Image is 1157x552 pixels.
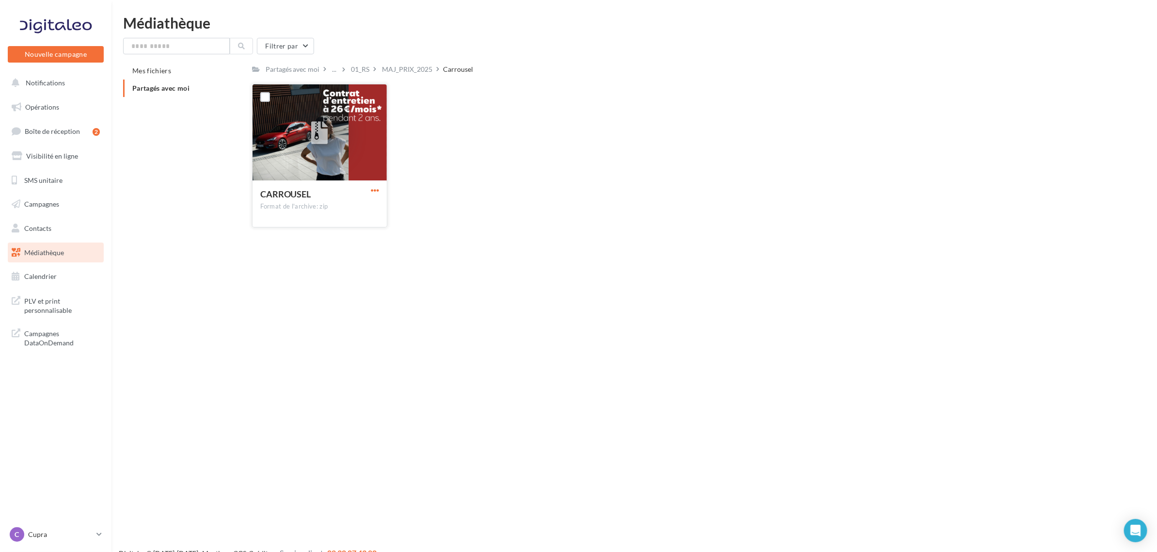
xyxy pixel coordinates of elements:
[6,170,106,191] a: SMS unitaire
[1124,519,1147,542] div: Open Intercom Messenger
[6,243,106,263] a: Médiathèque
[25,127,80,135] span: Boîte de réception
[331,63,339,76] div: ...
[6,323,106,352] a: Campagnes DataOnDemand
[24,200,59,208] span: Campagnes
[132,84,190,92] span: Partagés avec moi
[24,248,64,257] span: Médiathèque
[260,189,311,199] span: CARROUSEL
[6,194,106,214] a: Campagnes
[6,291,106,319] a: PLV et print personnalisable
[132,66,171,75] span: Mes fichiers
[93,128,100,136] div: 2
[24,272,57,280] span: Calendrier
[382,65,433,74] div: MAJ_PRIX_2025
[266,65,320,74] div: Partagés avec moi
[15,530,19,539] span: C
[6,73,102,93] button: Notifications
[26,152,78,160] span: Visibilité en ligne
[351,65,370,74] div: 01_RS
[6,266,106,287] a: Calendrier
[28,530,93,539] p: Cupra
[26,79,65,87] span: Notifications
[25,103,59,111] span: Opérations
[6,146,106,166] a: Visibilité en ligne
[24,327,100,348] span: Campagnes DataOnDemand
[6,121,106,142] a: Boîte de réception2
[257,38,314,54] button: Filtrer par
[123,16,1145,30] div: Médiathèque
[6,218,106,239] a: Contacts
[8,46,104,63] button: Nouvelle campagne
[444,65,474,74] div: Carrousel
[24,176,63,184] span: SMS unitaire
[24,224,51,232] span: Contacts
[24,294,100,315] span: PLV et print personnalisable
[6,97,106,117] a: Opérations
[260,202,379,211] div: Format de l'archive: zip
[8,525,104,544] a: C Cupra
